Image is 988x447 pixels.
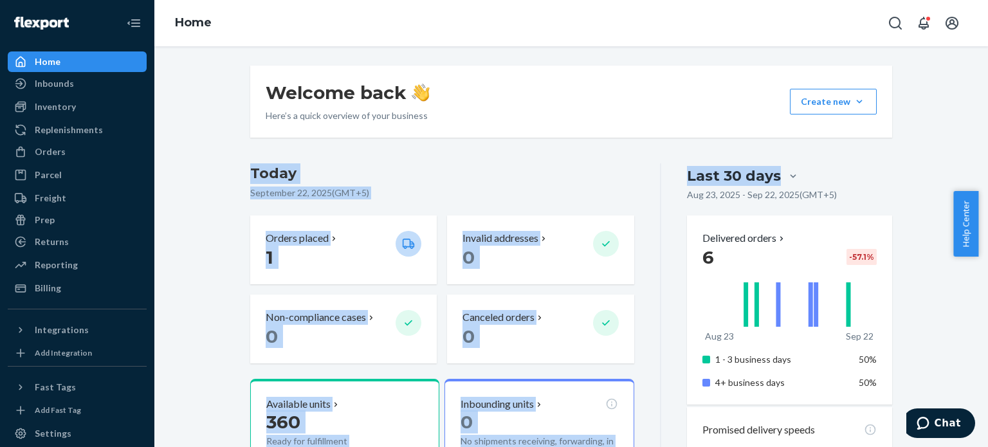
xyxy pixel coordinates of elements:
[35,405,81,415] div: Add Fast Tag
[266,231,329,246] p: Orders placed
[35,100,76,113] div: Inventory
[447,295,634,363] button: Canceled orders 0
[461,411,473,433] span: 0
[35,55,60,68] div: Home
[715,376,842,389] p: 4+ business days
[859,354,877,365] span: 50%
[687,188,837,201] p: Aug 23, 2025 - Sep 22, 2025 ( GMT+5 )
[8,120,147,140] a: Replenishments
[35,192,66,205] div: Freight
[8,255,147,275] a: Reporting
[8,188,147,208] a: Freight
[8,96,147,117] a: Inventory
[911,10,937,36] button: Open notifications
[715,353,842,366] p: 1 - 3 business days
[35,145,66,158] div: Orders
[8,165,147,185] a: Parcel
[266,411,300,433] span: 360
[8,345,147,361] a: Add Integration
[35,123,103,136] div: Replenishments
[687,166,781,186] div: Last 30 days
[14,17,69,30] img: Flexport logo
[846,249,877,265] div: -57.1 %
[35,427,71,440] div: Settings
[165,5,222,42] ol: breadcrumbs
[266,325,278,347] span: 0
[35,259,78,271] div: Reporting
[8,210,147,230] a: Prep
[702,423,815,437] p: Promised delivery speeds
[8,141,147,162] a: Orders
[266,109,430,122] p: Here’s a quick overview of your business
[175,15,212,30] a: Home
[8,320,147,340] button: Integrations
[35,324,89,336] div: Integrations
[462,231,538,246] p: Invalid addresses
[702,246,714,268] span: 6
[953,191,978,257] button: Help Center
[8,51,147,72] a: Home
[35,282,61,295] div: Billing
[8,278,147,298] a: Billing
[8,73,147,94] a: Inbounds
[250,215,437,284] button: Orders placed 1
[250,295,437,363] button: Non-compliance cases 0
[883,10,908,36] button: Open Search Box
[846,330,874,343] p: Sep 22
[939,10,965,36] button: Open account menu
[250,163,634,184] h3: Today
[121,10,147,36] button: Close Navigation
[462,246,475,268] span: 0
[35,169,62,181] div: Parcel
[250,187,634,199] p: September 22, 2025 ( GMT+5 )
[8,377,147,397] button: Fast Tags
[266,81,430,104] h1: Welcome back
[859,377,877,388] span: 50%
[35,235,69,248] div: Returns
[702,231,787,246] button: Delivered orders
[35,381,76,394] div: Fast Tags
[705,330,734,343] p: Aug 23
[447,215,634,284] button: Invalid addresses 0
[266,397,331,412] p: Available units
[461,397,534,412] p: Inbounding units
[906,408,975,441] iframe: Opens a widget where you can chat to one of our agents
[35,77,74,90] div: Inbounds
[35,214,55,226] div: Prep
[412,84,430,102] img: hand-wave emoji
[35,347,92,358] div: Add Integration
[266,310,366,325] p: Non-compliance cases
[8,232,147,252] a: Returns
[462,325,475,347] span: 0
[8,403,147,418] a: Add Fast Tag
[8,423,147,444] a: Settings
[266,246,273,268] span: 1
[790,89,877,114] button: Create new
[462,310,535,325] p: Canceled orders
